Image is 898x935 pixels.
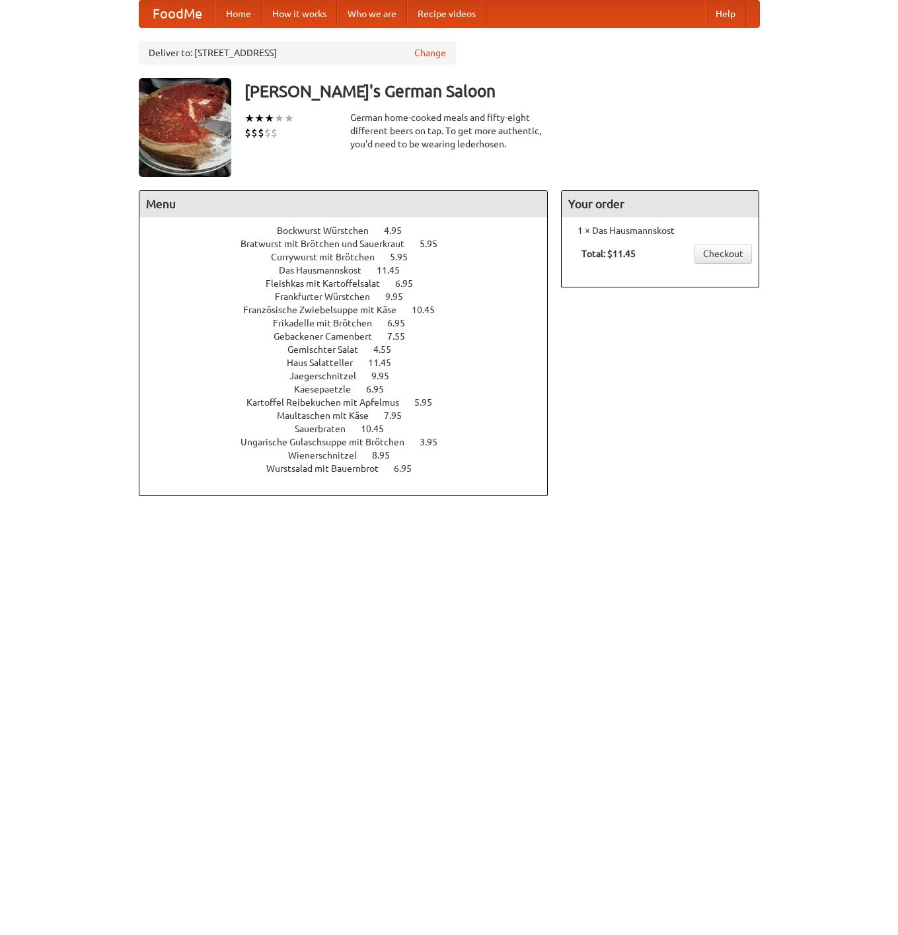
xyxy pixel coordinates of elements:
span: Frankfurter Würstchen [275,291,383,302]
span: Gemischter Salat [287,344,371,355]
li: ★ [284,111,294,126]
span: 6.95 [366,384,397,394]
a: Frikadelle mit Brötchen 6.95 [273,318,430,328]
span: 5.95 [390,252,421,262]
span: Ungarische Gulaschsuppe mit Brötchen [241,437,418,447]
li: ★ [264,111,274,126]
span: 6.95 [395,278,426,289]
div: German home-cooked meals and fifty-eight different beers on tap. To get more authentic, you'd nee... [350,111,548,151]
span: 7.95 [384,410,415,421]
span: 5.95 [420,239,451,249]
a: Jaegerschnitzel 9.95 [289,371,414,381]
span: Kartoffel Reibekuchen mit Apfelmus [246,397,412,408]
li: 1 × Das Hausmannskost [568,224,752,237]
span: 5.95 [414,397,445,408]
a: Wienerschnitzel 8.95 [288,450,414,461]
a: FoodMe [139,1,215,27]
li: $ [244,126,251,140]
span: Bratwurst mit Brötchen und Sauerkraut [241,239,418,249]
span: Bockwurst Würstchen [277,225,382,236]
a: Fleishkas mit Kartoffelsalat 6.95 [266,278,437,289]
span: Frikadelle mit Brötchen [273,318,385,328]
a: Bockwurst Würstchen 4.95 [277,225,426,236]
span: 6.95 [387,318,418,328]
span: Das Hausmannskost [279,265,375,276]
span: 4.55 [373,344,404,355]
span: 6.95 [394,463,425,474]
span: Fleishkas mit Kartoffelsalat [266,278,393,289]
a: Who we are [337,1,407,27]
span: 9.95 [371,371,402,381]
span: 3.95 [420,437,451,447]
a: Das Hausmannskost 11.45 [279,265,424,276]
a: Home [215,1,262,27]
a: Maultaschen mit Käse 7.95 [277,410,426,421]
span: Sauerbraten [295,424,359,434]
span: 11.45 [377,265,413,276]
img: angular.jpg [139,78,231,177]
a: Recipe videos [407,1,486,27]
span: 11.45 [368,357,404,368]
a: Change [414,46,446,59]
li: $ [271,126,278,140]
li: $ [264,126,271,140]
li: ★ [254,111,264,126]
span: Currywurst mit Brötchen [271,252,388,262]
h4: Your order [562,191,759,217]
h4: Menu [139,191,548,217]
b: Total: $11.45 [581,248,636,259]
a: Frankfurter Würstchen 9.95 [275,291,428,302]
a: Sauerbraten 10.45 [295,424,408,434]
span: 4.95 [384,225,415,236]
li: $ [258,126,264,140]
span: Gebackener Camenbert [274,331,385,342]
span: Maultaschen mit Käse [277,410,382,421]
a: Currywurst mit Brötchen 5.95 [271,252,432,262]
a: Ungarische Gulaschsuppe mit Brötchen 3.95 [241,437,462,447]
a: Französische Zwiebelsuppe mit Käse 10.45 [243,305,459,315]
a: Wurstsalad mit Bauernbrot 6.95 [266,463,436,474]
h3: [PERSON_NAME]'s German Saloon [244,78,760,104]
a: Bratwurst mit Brötchen und Sauerkraut 5.95 [241,239,462,249]
a: Haus Salatteller 11.45 [287,357,416,368]
span: Kaesepaetzle [294,384,364,394]
li: $ [251,126,258,140]
a: Checkout [694,244,752,264]
span: Haus Salatteller [287,357,366,368]
a: Gebackener Camenbert 7.55 [274,331,430,342]
span: 10.45 [361,424,397,434]
span: Jaegerschnitzel [289,371,369,381]
a: Help [705,1,746,27]
span: 10.45 [412,305,448,315]
span: 7.55 [387,331,418,342]
span: Wienerschnitzel [288,450,370,461]
a: Kaesepaetzle 6.95 [294,384,408,394]
span: 9.95 [385,291,416,302]
li: ★ [244,111,254,126]
a: Kartoffel Reibekuchen mit Apfelmus 5.95 [246,397,457,408]
span: Wurstsalad mit Bauernbrot [266,463,392,474]
a: Gemischter Salat 4.55 [287,344,416,355]
span: Französische Zwiebelsuppe mit Käse [243,305,410,315]
div: Deliver to: [STREET_ADDRESS] [139,41,456,65]
span: 8.95 [372,450,403,461]
a: How it works [262,1,337,27]
li: ★ [274,111,284,126]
